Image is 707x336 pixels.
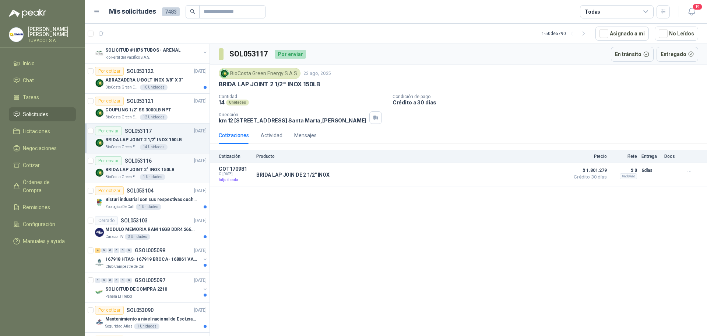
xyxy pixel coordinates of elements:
[95,216,118,225] div: Cerrado
[9,141,76,155] a: Negociaciones
[105,316,197,323] p: Mantenimiento a nivel nacional de Esclusas de Seguridad
[140,174,165,180] div: 1 Unidades
[95,318,104,326] img: Company Logo
[9,158,76,172] a: Cotizar
[9,124,76,138] a: Licitaciones
[95,79,104,87] img: Company Logo
[105,55,150,60] p: Rio Fertil del Pacífico S.A.S.
[95,276,208,299] a: 0 0 0 0 0 0 GSOL005097[DATE] Company LogoSOLICITUD DE COMPRA 2210Panela El Trébol
[135,39,165,44] p: GSOL005101
[23,127,50,135] span: Licitaciones
[220,69,228,77] img: Company Logo
[28,38,76,43] p: TUVACOL S.A.
[109,6,156,17] h1: Mis solicitudes
[105,84,138,90] p: BioCosta Green Energy S.A.S
[108,278,113,283] div: 0
[85,213,210,243] a: CerradoSOL053103[DATE] Company LogoMODULO MEMORIA RAM 16GB DDR4 2666 MHZ - PORTATILCaracol TV3 Un...
[105,174,138,180] p: BioCosta Green Energy S.A.S
[219,154,252,159] p: Cotización
[95,168,104,177] img: Company Logo
[140,114,168,120] div: 12 Unidades
[23,203,50,211] span: Remisiones
[9,234,76,248] a: Manuales y ayuda
[585,8,600,16] div: Todas
[85,153,210,183] a: Por enviarSOL053116[DATE] Company LogoBRIDA LAP JOINT 2" INOX 150LBBioCosta Green Energy S.A.S1 U...
[23,237,65,245] span: Manuales y ayuda
[194,187,207,194] p: [DATE]
[9,56,76,70] a: Inicio
[105,166,175,173] p: BRIDA LAP JOINT 2" INOX 150LB
[135,248,165,253] p: GSOL005098
[219,166,252,172] p: COT170981
[275,50,306,59] div: Por enviar
[28,27,76,37] p: [PERSON_NAME] [PERSON_NAME]
[105,256,197,263] p: 167918 HTAS- 167919 BROCA- 168061 VALVULA
[256,154,566,159] p: Producto
[95,127,122,135] div: Por enviar
[219,176,252,184] p: Adjudicada
[9,217,76,231] a: Configuración
[219,117,366,124] p: km 12 [STREET_ADDRESS] Santa Marta , [PERSON_NAME]
[162,7,180,16] span: 7483
[194,247,207,254] p: [DATE]
[105,264,145,270] p: Club Campestre de Cali
[664,154,679,159] p: Docs
[95,278,101,283] div: 0
[219,99,225,105] p: 14
[140,144,168,150] div: 14 Unidades
[256,172,330,178] p: BRIDA LAP JOIN DE 2 1/2" INOX
[194,217,207,224] p: [DATE]
[9,28,23,42] img: Company Logo
[194,307,207,314] p: [DATE]
[194,277,207,284] p: [DATE]
[23,220,55,228] span: Configuración
[611,166,637,175] p: $ 0
[105,107,171,114] p: COUPLING 1/2" SS 3000LB NPT
[126,278,132,283] div: 0
[105,136,182,143] p: BRIDA LAP JOINT 2 1/2" INOX 150LB
[105,196,197,203] p: Bisturi industrial con sus respectivas cuchillas segun muestra
[655,27,698,41] button: No Leídos
[134,323,159,329] div: 1 Unidades
[120,248,126,253] div: 0
[611,47,654,62] button: En tránsito
[23,161,40,169] span: Cotizar
[23,59,35,67] span: Inicio
[294,131,317,139] div: Mensajes
[127,98,154,104] p: SOL053121
[127,188,154,193] p: SOL053104
[261,131,282,139] div: Actividad
[95,246,208,270] a: 4 0 0 0 0 0 GSOL005098[DATE] Company Logo167918 HTAS- 167919 BROCA- 168061 VALVULAClub Campestre ...
[95,198,104,207] img: Company Logo
[121,218,148,223] p: SOL053103
[105,47,180,54] p: SOLICITUD #1876 TUBOS - ARENAL
[95,306,124,315] div: Por cotizar
[641,166,660,175] p: 6 días
[219,131,249,139] div: Cotizaciones
[95,248,101,253] div: 4
[194,68,207,75] p: [DATE]
[190,9,195,14] span: search
[9,90,76,104] a: Tareas
[23,144,57,152] span: Negociaciones
[125,158,152,163] p: SOL053116
[226,100,249,105] div: Unidades
[23,76,34,84] span: Chat
[194,157,207,164] p: [DATE]
[570,175,607,179] span: Crédito 30 días
[127,308,154,313] p: SOL053090
[105,323,133,329] p: Seguridad Atlas
[105,226,197,233] p: MODULO MEMORIA RAM 16GB DDR4 2666 MHZ - PORTATIL
[105,114,138,120] p: BioCosta Green Energy S.A.S
[120,278,126,283] div: 0
[105,144,138,150] p: BioCosta Green Energy S.A.S
[108,248,113,253] div: 0
[692,3,703,10] span: 19
[229,48,269,60] h3: SOL053117
[9,200,76,214] a: Remisiones
[9,9,46,18] img: Logo peakr
[95,156,122,165] div: Por enviar
[95,228,104,237] img: Company Logo
[105,204,134,210] p: Zoologico De Cali
[114,278,119,283] div: 0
